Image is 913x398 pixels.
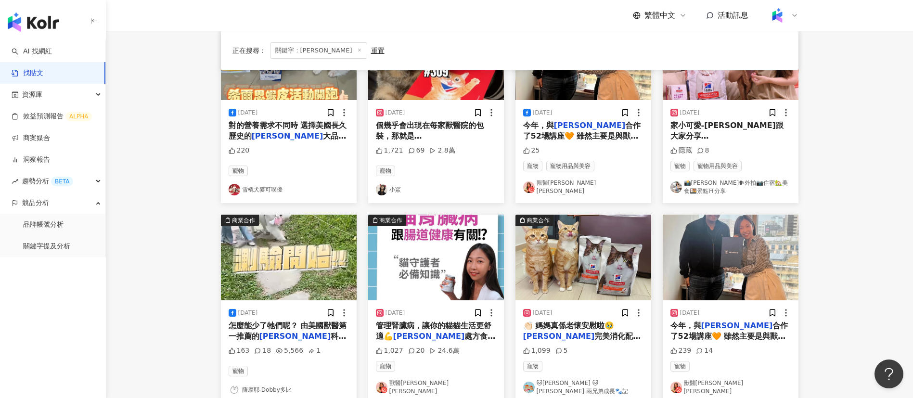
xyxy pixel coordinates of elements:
div: 商業合作 [379,216,402,225]
img: KOL Avatar [229,384,240,396]
div: 隱藏 [670,146,692,155]
mark: [PERSON_NAME] [252,131,323,141]
img: KOL Avatar [523,382,535,393]
div: [DATE] [238,109,258,117]
span: rise [12,178,18,185]
img: post-image [515,215,651,300]
div: 商業合作 [527,216,550,225]
span: 競品分析 [22,192,49,214]
a: KOL Avatar🐱[PERSON_NAME] 🐱[PERSON_NAME] 兩兄弟成長🐾記 [523,379,643,396]
img: post-image [368,215,504,300]
a: 效益預測報告ALPHA [12,112,92,121]
div: 69 [408,146,425,155]
div: 18 [254,346,271,356]
span: 寵物 [376,166,395,176]
span: 寵物用品與美容 [694,161,742,171]
span: 關鍵字：[PERSON_NAME] [270,42,367,59]
span: 寵物 [670,161,690,171]
div: 220 [229,146,250,155]
div: [DATE] [386,309,405,317]
div: 2.8萬 [429,146,455,155]
div: 1,721 [376,146,403,155]
span: 管理腎臟病，讓你的貓貓生活更舒適💪 [376,321,491,341]
div: [DATE] [533,109,553,117]
span: 活動訊息 [718,11,748,20]
div: 25 [523,146,540,155]
span: 今年，與 [670,321,701,330]
div: [DATE] [680,109,700,117]
span: 怎麼能少了牠們呢？ 由美國獸醫第一推薦的 [229,321,347,341]
span: 寵物 [229,366,248,376]
img: KOL Avatar [670,382,682,393]
div: [DATE] [680,309,700,317]
div: 1,027 [376,346,403,356]
mark: [PERSON_NAME] [701,321,773,330]
div: 8 [697,146,709,155]
img: KOL Avatar [229,184,240,195]
a: 關鍵字提及分析 [23,242,70,251]
mark: [PERSON_NAME] [554,121,626,130]
span: 正在搜尋 ： [232,47,266,54]
div: 5,566 [276,346,303,356]
span: 寵物用品與美容 [546,161,594,171]
div: 1 [308,346,321,356]
div: 163 [229,346,250,356]
div: 14 [696,346,713,356]
div: 20 [408,346,425,356]
span: 寵物 [376,361,395,372]
span: 家小可愛-[PERSON_NAME]跟大家分享 【Hills [670,121,784,152]
div: [DATE] [386,109,405,117]
span: 資源庫 [22,84,42,105]
a: KOL Avatar小鯊 [376,184,496,195]
a: 洞察報告 [12,155,50,165]
div: 重置 [371,47,385,54]
a: 找貼文 [12,68,43,78]
span: 寵物 [229,166,248,176]
div: 239 [670,346,692,356]
mark: [PERSON_NAME] [523,332,595,341]
a: KOL Avatar獸醫[PERSON_NAME] [PERSON_NAME] [376,379,496,396]
iframe: Help Scout Beacon - Open [874,359,903,388]
span: 今年，與 [523,121,554,130]
span: 寵物 [670,361,690,372]
a: searchAI 找網紅 [12,47,52,56]
a: KOL Avatar雪橇犬麥可噗優 [229,184,349,195]
img: KOL Avatar [376,382,387,393]
span: 對的營養需求不同時 選擇美國長久歷史的 [229,121,347,141]
div: 5 [555,346,568,356]
a: 商案媒合 [12,133,50,143]
a: KOL Avatar薩摩耶-Dobby多比 [229,384,349,396]
button: 商業合作 [221,215,357,300]
span: 👏🏻 媽媽真係老懷安慰啦🥹 [523,321,615,330]
img: KOL Avatar [523,181,535,193]
a: KOL Avatar獸醫[PERSON_NAME] [PERSON_NAME] [523,179,643,195]
button: 商業合作 [515,215,651,300]
img: KOL Avatar [376,184,387,195]
button: 商業合作 [368,215,504,300]
span: 寵物 [523,161,542,171]
a: 品牌帳號分析 [23,220,64,230]
img: post-image [663,215,798,300]
div: [DATE] [533,309,553,317]
span: 寵物 [523,361,542,372]
img: post-image [221,215,357,300]
div: 商業合作 [232,216,255,225]
div: 24.6萬 [429,346,459,356]
mark: [PERSON_NAME] [259,332,331,341]
mark: [PERSON_NAME] [393,332,465,341]
span: 趨勢分析 [22,170,73,192]
div: BETA [51,177,73,186]
img: KOL Avatar [670,181,682,193]
div: 1,099 [523,346,551,356]
img: logo [8,13,59,32]
img: Kolr%20app%20icon%20%281%29.png [768,6,786,25]
a: KOL Avatar📸[PERSON_NAME]🗣外拍📷住宿🏡美食🍱景點⛩分享 [670,179,791,195]
span: 個幾乎會出現在每家獸醫院的包裝，那就是『 [376,121,484,152]
div: [DATE] [238,309,258,317]
a: KOL Avatar獸醫[PERSON_NAME] [PERSON_NAME] [670,379,791,396]
span: 繁體中文 [644,10,675,21]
